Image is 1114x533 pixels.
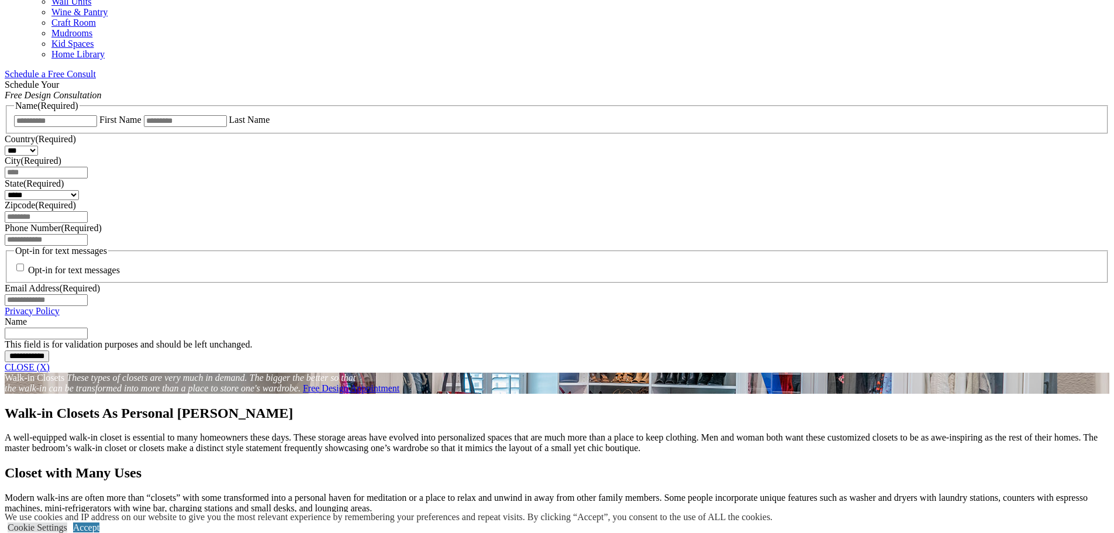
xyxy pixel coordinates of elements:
label: Name [5,317,27,326]
p: Modern walk-ins are often more than “closets” with some transformed into a personal haven for med... [5,493,1109,514]
a: Home Library [51,49,105,59]
label: Opt-in for text messages [28,266,120,276]
label: First Name [99,115,142,125]
a: Wine & Pantry [51,7,108,17]
label: City [5,156,61,166]
div: This field is for validation purposes and should be left unchanged. [5,339,1109,350]
div: We use cookies and IP address on our website to give you the most relevant experience by remember... [5,512,772,522]
legend: Name [14,101,80,111]
legend: Opt-in for text messages [14,246,108,256]
a: Cookie Settings [8,522,67,532]
span: (Required) [23,178,64,188]
label: Country [5,134,76,144]
a: CLOSE (X) [5,362,50,372]
span: (Required) [35,200,75,210]
label: State [5,178,64,188]
a: Craft Room [51,18,96,27]
span: (Required) [21,156,61,166]
em: Free Design Consultation [5,90,102,100]
span: (Required) [37,101,78,111]
span: (Required) [35,134,75,144]
em: These types of closets are very much in demand. The bigger the better so that the walk-in can be ... [5,373,356,393]
a: Mudrooms [51,28,92,38]
p: A well-equipped walk-in closet is essential to many homeowners these days. These storage areas ha... [5,432,1109,453]
h1: Walk-in Closets As Personal [PERSON_NAME] [5,405,1109,421]
label: Last Name [229,115,270,125]
span: (Required) [61,223,101,233]
h2: Closet with Many Uses [5,465,1109,481]
span: Schedule Your [5,80,102,100]
span: (Required) [60,283,100,293]
label: Phone Number [5,223,102,233]
a: Free Design Appointment [303,383,399,393]
label: Email Address [5,283,100,293]
span: Walk-in Closets [5,373,64,383]
a: Schedule a Free Consult (opens a dropdown menu) [5,69,96,79]
a: Kid Spaces [51,39,94,49]
a: Privacy Policy [5,306,60,316]
label: Zipcode [5,200,76,210]
a: Accept [73,522,99,532]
